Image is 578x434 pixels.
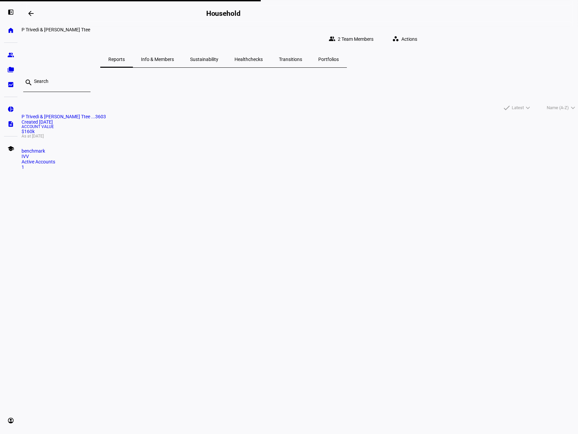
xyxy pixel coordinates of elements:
[382,32,425,46] eth-quick-actions: Actions
[27,9,35,18] mat-icon: arrow_backwards
[22,125,578,138] div: $160k
[22,148,45,154] span: benchmark
[4,78,17,91] a: bid_landscape
[22,119,578,125] div: Created [DATE]
[34,79,85,84] input: Search
[7,106,14,113] eth-mat-symbol: pie_chart
[512,104,524,112] span: Latest
[7,121,14,127] eth-mat-symbol: description
[190,57,218,62] span: Sustainability
[387,32,425,46] button: Actions
[7,81,14,88] eth-mat-symbol: bid_landscape
[392,35,399,42] mat-icon: workspaces
[279,57,302,62] span: Transitions
[108,57,125,62] span: Reports
[22,114,578,170] a: P Trivedi & [PERSON_NAME] Ttee ...3603Created [DATE]Account Value$160kAs at [DATE]benchmarkIVVAct...
[7,66,14,73] eth-mat-symbol: folder_copy
[22,134,578,138] span: As at [DATE]
[22,114,106,119] span: P Trivedi & H Maneckshaw Ttee ...3603
[323,32,382,46] button: 2 Team Members
[234,57,263,62] span: Healthchecks
[4,48,17,62] a: group
[7,52,14,58] eth-mat-symbol: group
[141,57,174,62] span: Info & Members
[401,32,417,46] span: Actions
[206,9,241,18] h2: Household
[7,9,14,15] eth-mat-symbol: left_panel_open
[7,417,14,424] eth-mat-symbol: account_circle
[503,104,511,112] mat-icon: done
[329,35,335,42] mat-icon: group
[4,24,17,37] a: home
[318,57,339,62] span: Portfolios
[22,27,425,32] div: P Trivedi & H Maneckshaw Ttee
[338,32,373,46] span: 2 Team Members
[22,159,55,164] span: Active Accounts
[4,102,17,116] a: pie_chart
[22,154,29,159] span: IVV
[4,117,17,131] a: description
[22,164,24,170] span: 1
[22,125,578,129] span: Account Value
[4,63,17,76] a: folder_copy
[547,104,569,112] span: Name (A-Z)
[7,27,14,34] eth-mat-symbol: home
[25,79,33,87] mat-icon: search
[7,145,14,152] eth-mat-symbol: school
